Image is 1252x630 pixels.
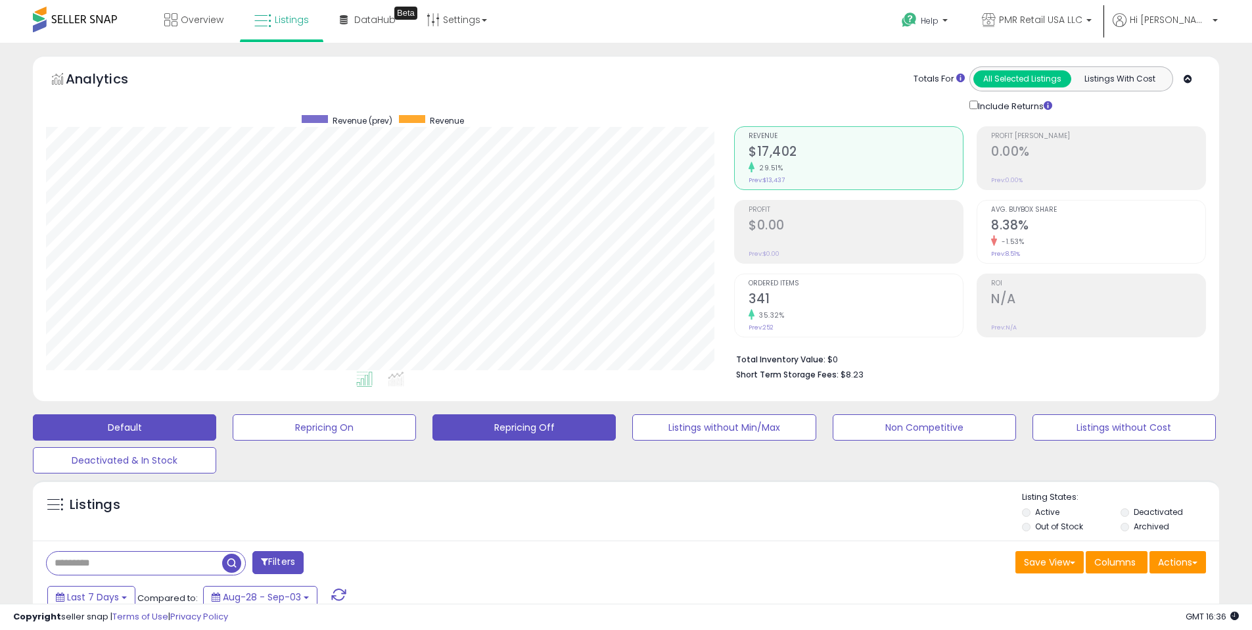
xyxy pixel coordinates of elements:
a: Terms of Use [112,610,168,623]
span: ROI [991,280,1205,287]
span: Columns [1094,556,1136,569]
span: Hi [PERSON_NAME] [1130,13,1209,26]
small: Prev: 8.51% [991,250,1020,258]
h2: 341 [749,291,963,309]
h5: Analytics [66,70,154,91]
div: seller snap | | [13,611,228,623]
label: Deactivated [1134,506,1183,518]
h2: $0.00 [749,218,963,235]
button: Columns [1086,551,1148,573]
button: Filters [252,551,304,574]
small: Prev: 252 [749,324,774,331]
span: Help [921,15,939,26]
h2: $17,402 [749,144,963,162]
strong: Copyright [13,610,61,623]
a: Privacy Policy [170,610,228,623]
span: $8.23 [841,368,864,381]
div: Include Returns [960,98,1068,113]
h2: N/A [991,291,1205,309]
i: Get Help [901,12,917,28]
small: Prev: $0.00 [749,250,779,258]
h2: 8.38% [991,218,1205,235]
button: All Selected Listings [973,70,1071,87]
b: Short Term Storage Fees: [736,369,839,380]
span: Listings [275,13,309,26]
label: Active [1035,506,1059,518]
span: Profit [749,206,963,214]
h2: 0.00% [991,144,1205,162]
div: Totals For [914,73,965,85]
li: $0 [736,351,1196,366]
a: Hi [PERSON_NAME] [1113,13,1218,43]
button: Non Competitive [833,414,1016,441]
span: 2025-09-11 16:36 GMT [1186,610,1239,623]
span: Compared to: [137,592,198,604]
span: Last 7 Days [67,591,119,604]
span: Aug-28 - Sep-03 [223,591,301,604]
span: Ordered Items [749,280,963,287]
span: Revenue (prev) [333,115,392,126]
span: Revenue [430,115,464,126]
button: Repricing Off [432,414,616,441]
span: Revenue [749,133,963,140]
small: 29.51% [754,163,783,173]
small: Prev: $13,437 [749,176,785,184]
button: Listings With Cost [1071,70,1169,87]
button: Repricing On [233,414,416,441]
p: Listing States: [1022,491,1219,504]
button: Default [33,414,216,441]
span: Avg. Buybox Share [991,206,1205,214]
span: DataHub [354,13,396,26]
small: Prev: N/A [991,324,1017,331]
button: Listings without Min/Max [632,414,816,441]
label: Archived [1134,521,1169,532]
button: Save View [1015,551,1084,573]
button: Aug-28 - Sep-03 [203,586,317,608]
span: PMR Retail USA LLC [999,13,1082,26]
button: Actions [1149,551,1206,573]
button: Listings without Cost [1032,414,1216,441]
b: Total Inventory Value: [736,354,825,365]
button: Last 7 Days [47,586,135,608]
div: Tooltip anchor [394,7,417,20]
small: Prev: 0.00% [991,176,1023,184]
small: 35.32% [754,310,784,320]
span: Overview [181,13,223,26]
label: Out of Stock [1035,521,1083,532]
span: Profit [PERSON_NAME] [991,133,1205,140]
h5: Listings [70,496,120,514]
a: Help [891,2,961,43]
button: Deactivated & In Stock [33,447,216,473]
small: -1.53% [997,237,1024,247]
